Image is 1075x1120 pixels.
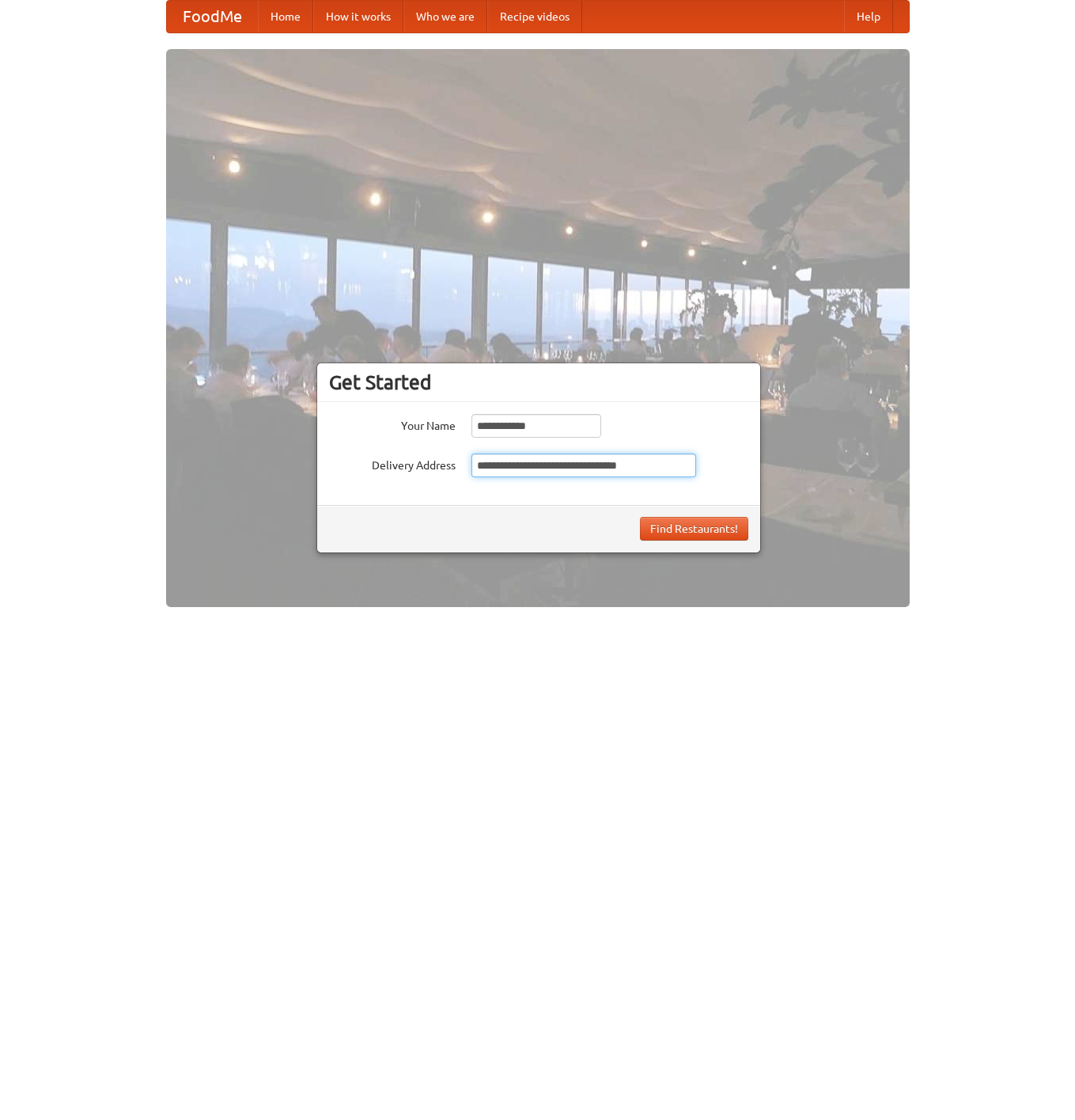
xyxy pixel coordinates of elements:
a: How it works [313,1,403,32]
button: Find Restaurants! [640,517,748,541]
a: Recipe videos [487,1,582,32]
a: Help [844,1,893,32]
a: FoodMe [167,1,258,32]
label: Delivery Address [329,454,456,473]
a: Who we are [403,1,487,32]
a: Home [258,1,313,32]
label: Your Name [329,414,456,434]
h3: Get Started [329,370,748,394]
